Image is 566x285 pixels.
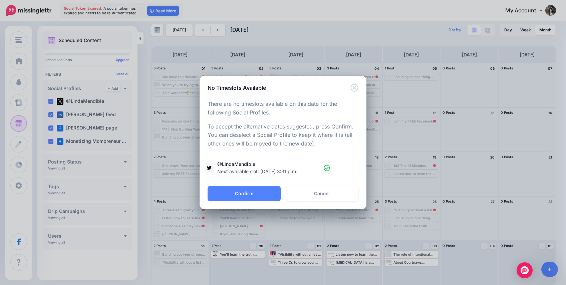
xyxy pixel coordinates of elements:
[217,168,320,175] span: Next available slot: [DATE] 3:31 p.m.
[208,122,358,149] p: To accept the alternative dates suggested, press Confirm. You can deselect a Social Profile to ke...
[206,161,360,175] a: @LindaMendible Next available slot: [DATE] 3:31 p.m.
[285,186,358,201] a: Cancel
[350,84,358,92] button: Close
[208,100,358,117] p: There are no timeslots available on this date for the following Social Profiles.
[217,161,324,175] span: @LindaMendible
[208,84,266,92] h5: No Timeslots Available
[208,186,281,201] button: Confirm
[517,262,533,278] div: Open Intercom Messenger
